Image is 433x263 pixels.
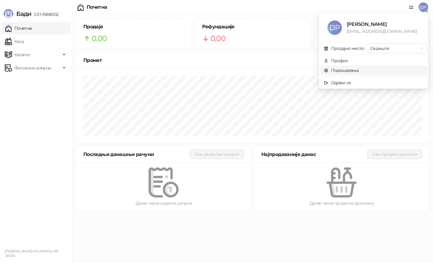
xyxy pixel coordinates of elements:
a: Каса [5,35,24,47]
div: [PERSON_NAME] [347,20,420,28]
span: DP [327,20,342,35]
div: Промет [83,57,422,64]
button: Сви данашњи рачуни [190,149,244,159]
div: Профил [331,57,348,64]
button: Сви продати артикли [367,149,422,159]
div: Најпродаваније данас [261,151,367,158]
a: Документација [407,2,416,12]
h5: Продаје [83,23,185,30]
div: Последњи данашњи рачуни [83,151,190,158]
span: DP [419,2,428,12]
small: [PERSON_NAME]-PYLARINOU PR VRČIN [5,249,58,258]
span: Бади [16,10,31,17]
a: Почетна [5,22,32,34]
span: 0,00 [210,33,226,44]
span: 3.11.1-f588002 [31,12,58,17]
span: Фискални рачуни [14,62,51,74]
span: Каталог [14,49,31,61]
img: Logo [4,9,13,19]
a: Подешавања [324,68,359,73]
div: Почетна [87,5,107,10]
div: Данас нема издатих рачуна [86,200,241,206]
div: Одјави се [331,79,351,86]
span: 0,00 [92,33,107,44]
div: Данас нема продатих артикала [264,200,419,206]
div: Продајно место: [331,45,364,52]
div: [EMAIL_ADDRESS][DOMAIN_NAME] [347,28,420,35]
span: Седиште [370,44,423,53]
h5: Рефундације [202,23,303,30]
